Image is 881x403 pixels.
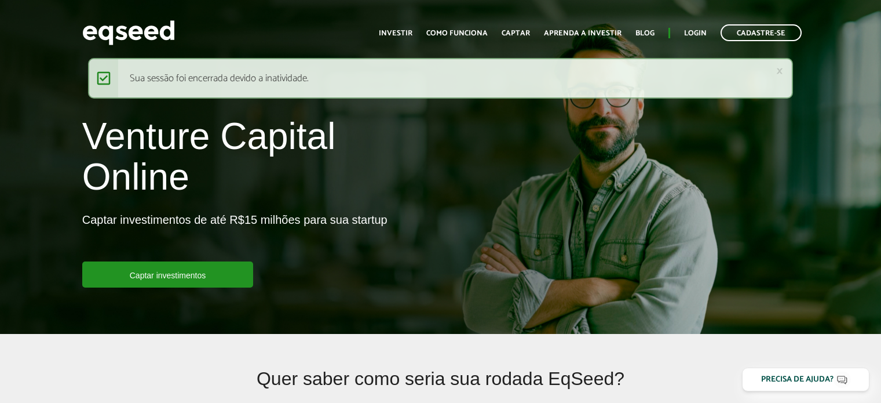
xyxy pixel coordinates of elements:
a: Aprenda a investir [544,30,622,37]
p: Captar investimentos de até R$15 milhões para sua startup [82,213,388,262]
a: Login [684,30,707,37]
a: Captar [502,30,530,37]
a: Investir [379,30,412,37]
a: × [776,65,783,77]
a: Captar investimentos [82,262,254,288]
img: EqSeed [82,17,175,48]
a: Blog [635,30,655,37]
a: Cadastre-se [721,24,802,41]
a: Como funciona [426,30,488,37]
div: Sua sessão foi encerrada devido a inatividade. [88,58,793,99]
h1: Venture Capital Online [82,116,432,204]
